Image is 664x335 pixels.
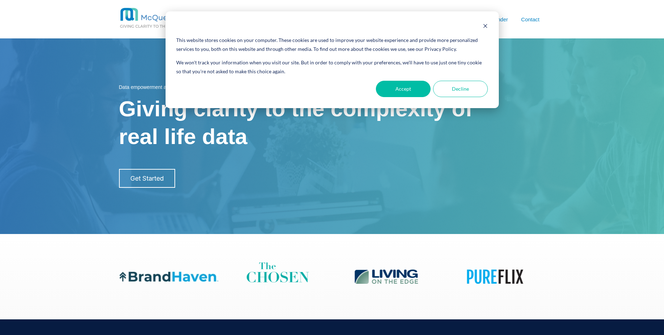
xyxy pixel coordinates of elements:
[119,96,473,121] span: Giving clarity to the complexity of
[483,22,488,31] button: Dismiss cookie banner
[247,262,309,291] img: thechosen
[119,169,175,188] a: Get Started
[355,270,418,284] img: lote
[466,16,508,23] a: Meet the Founder
[119,7,243,30] img: MCQ BG 1
[467,270,523,284] img: pureflix
[176,36,487,53] div: This website stores cookies on your computer. These cookies are used to improve your website expe...
[376,81,431,97] button: Accept
[119,84,189,90] span: Data empowerment at its finest.
[433,81,488,97] button: Decline
[120,271,218,282] img: haven-1
[166,11,499,108] div: Cookie banner
[119,124,248,149] span: real life data
[176,58,487,76] p: We won't track your information when you visit our site. But in order to comply with your prefere...
[521,16,540,23] a: Contact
